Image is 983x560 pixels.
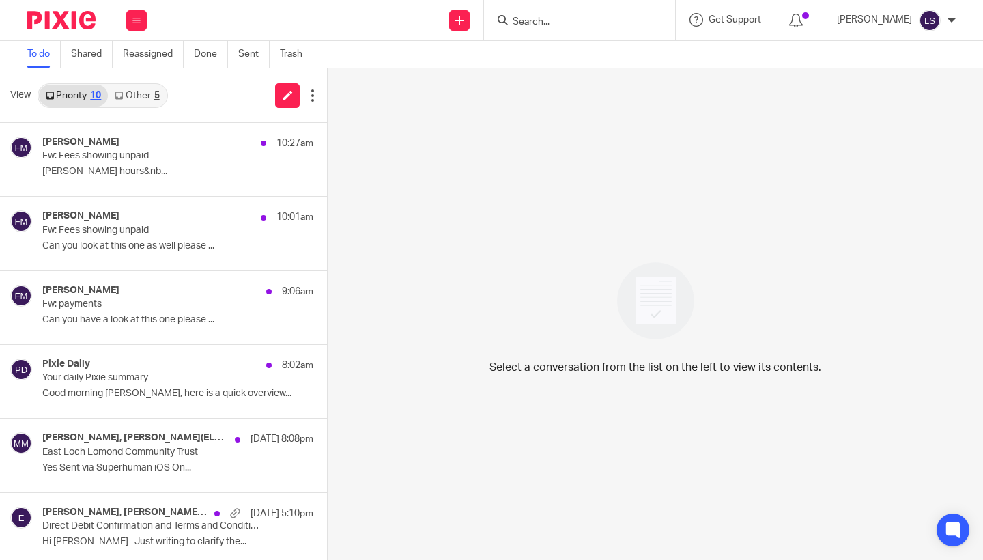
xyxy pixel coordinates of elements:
img: svg%3E [10,137,32,158]
img: Pixie [27,11,96,29]
img: svg%3E [919,10,941,31]
p: 10:27am [276,137,313,150]
a: To do [27,41,61,68]
div: 5 [154,91,160,100]
a: Done [194,41,228,68]
span: View [10,88,31,102]
img: svg%3E [10,359,32,380]
p: 9:06am [282,285,313,298]
p: East Loch Lomond Community Trust [42,447,259,458]
a: Shared [71,41,113,68]
p: 8:02am [282,359,313,372]
span: Get Support [709,15,761,25]
p: Good morning [PERSON_NAME], here is a quick overview... [42,388,313,400]
h4: [PERSON_NAME] [42,210,119,222]
div: 10 [90,91,101,100]
img: image [608,253,703,348]
p: Hi [PERSON_NAME] Just writing to clarify the... [42,536,313,548]
p: [DATE] 5:10pm [251,507,313,520]
input: Search [511,16,634,29]
a: Sent [238,41,270,68]
p: [PERSON_NAME] hours&nb... [42,166,313,178]
p: Yes Sent via Superhuman iOS On... [42,462,313,474]
p: [DATE] 8:08pm [251,432,313,446]
a: Trash [280,41,313,68]
p: Select a conversation from the list on the left to view its contents. [489,359,821,376]
p: 10:01am [276,210,313,224]
img: svg%3E [10,507,32,529]
p: Your daily Pixie summary [42,372,259,384]
h4: Pixie Daily [42,359,90,370]
p: Direct Debit Confirmation and Terms and Conditions of Workplace Pension Scheme [42,520,259,532]
p: Fw: Fees showing unpaid [42,225,259,236]
p: Can you have a look at this one please ... [42,314,313,326]
h4: [PERSON_NAME] [42,137,119,148]
img: svg%3E [10,285,32,307]
h4: [PERSON_NAME], [PERSON_NAME](ELLCT) [42,432,228,444]
a: Other5 [108,85,166,107]
p: Can you look at this one as well please ... [42,240,313,252]
img: svg%3E [10,432,32,454]
img: svg%3E [10,210,32,232]
p: [PERSON_NAME] [837,13,912,27]
a: Priority10 [39,85,108,107]
h4: [PERSON_NAME] [42,285,119,296]
h4: [PERSON_NAME], [PERSON_NAME][EMAIL_ADDRESS][DOMAIN_NAME], [PERSON_NAME] [42,507,208,518]
p: Fw: payments [42,298,259,310]
p: Fw: Fees showing unpaid [42,150,259,162]
a: Reassigned [123,41,184,68]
